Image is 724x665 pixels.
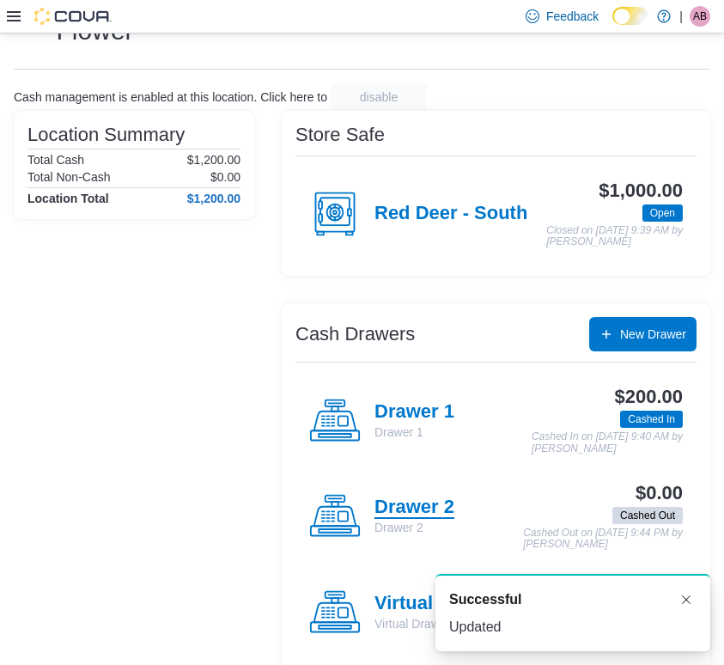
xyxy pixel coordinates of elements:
h3: Store Safe [295,125,385,145]
span: Cashed In [620,411,683,428]
h4: Red Deer - South [374,203,527,225]
p: | [679,6,683,27]
span: disable [360,88,398,106]
div: Ashley Boychuk [690,6,710,27]
p: $0.00 [210,170,240,184]
span: Cashed In [628,412,675,427]
h4: Drawer 1 [374,401,454,424]
h3: $0.00 [636,483,683,503]
h6: Total Non-Cash [27,170,111,184]
button: New Drawer [589,317,697,351]
span: AB [693,6,707,27]
h4: Virtual Drawer [374,593,502,615]
span: Feedback [546,8,599,25]
h3: $1,000.00 [599,180,683,201]
p: Closed on [DATE] 9:39 AM by [PERSON_NAME] [546,225,683,248]
div: Notification [449,589,697,610]
span: Dark Mode [612,25,613,26]
span: Open [650,205,675,221]
h3: Cash Drawers [295,324,415,345]
h3: Location Summary [27,125,185,145]
img: Cova [34,8,112,25]
p: $1,200.00 [187,153,240,167]
h4: Location Total [27,192,109,205]
p: Virtual Drawer [374,615,502,632]
span: New Drawer [620,326,686,343]
p: Drawer 1 [374,424,454,441]
h4: $1,200.00 [187,192,240,205]
p: Drawer 2 [374,519,454,536]
button: disable [331,83,427,111]
span: Cashed Out [620,508,675,523]
p: Cashed Out on [DATE] 9:44 PM by [PERSON_NAME] [523,528,683,551]
div: Updated [449,617,697,638]
h3: $200.00 [615,387,683,407]
span: Successful [449,589,521,610]
button: Dismiss toast [676,589,697,610]
span: Cashed Out [612,507,683,524]
h6: Total Cash [27,153,84,167]
input: Dark Mode [612,7,648,25]
p: Cash management is enabled at this location. Click here to [14,90,327,104]
h4: Drawer 2 [374,497,454,519]
span: Open [642,204,683,222]
p: Cashed In on [DATE] 9:40 AM by [PERSON_NAME] [532,431,683,455]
